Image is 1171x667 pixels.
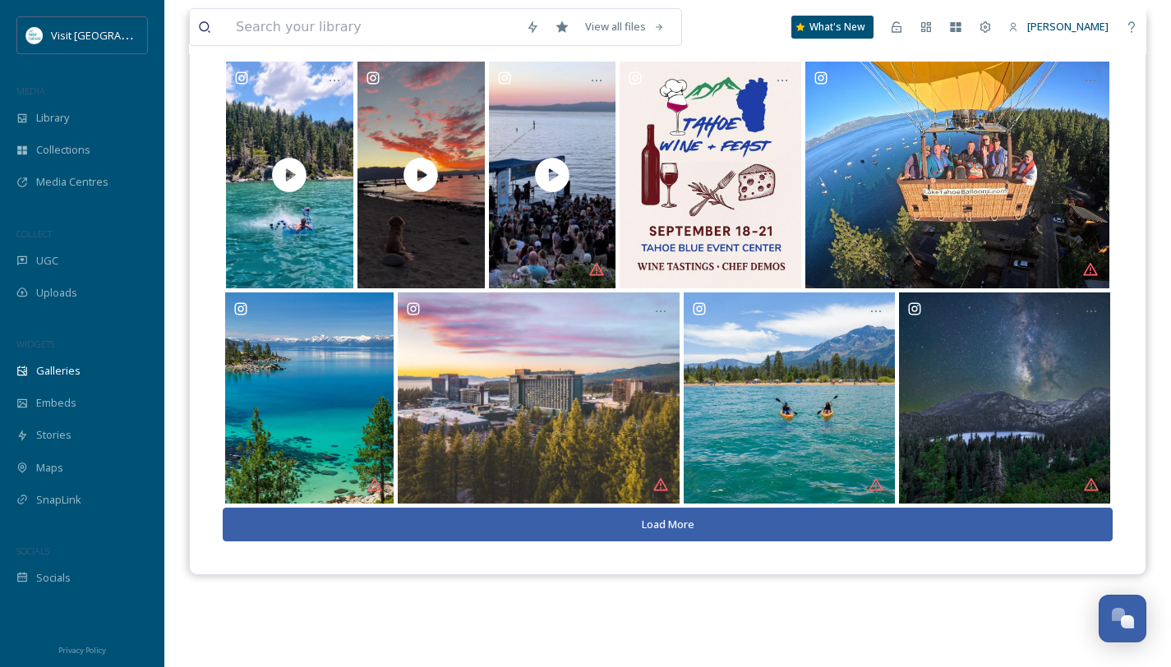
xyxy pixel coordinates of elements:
[36,395,76,411] span: Embeds
[16,545,49,557] span: SOCIALS
[16,85,45,97] span: MEDIA
[1099,595,1146,642] button: Open Chat
[51,27,178,43] span: Visit [GEOGRAPHIC_DATA]
[36,174,108,190] span: Media Centres
[26,27,43,44] img: download.jpeg
[36,363,81,379] span: Galleries
[1000,11,1117,43] a: [PERSON_NAME]
[36,253,58,269] span: UGC
[36,110,69,126] span: Library
[36,427,71,443] span: Stories
[58,645,106,655] span: Privacy Policy
[58,639,106,659] a: Privacy Policy
[1027,19,1109,34] span: [PERSON_NAME]
[577,11,673,43] a: View all files
[223,508,1113,541] button: Load More
[36,285,77,301] span: Uploads
[16,228,52,240] span: COLLECT
[16,338,54,350] span: WIDGETS
[36,142,90,158] span: Collections
[791,16,874,39] a: What's New
[36,460,63,476] span: Maps
[228,9,518,45] input: Search your library
[36,570,71,586] span: Socials
[36,492,81,508] span: SnapLink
